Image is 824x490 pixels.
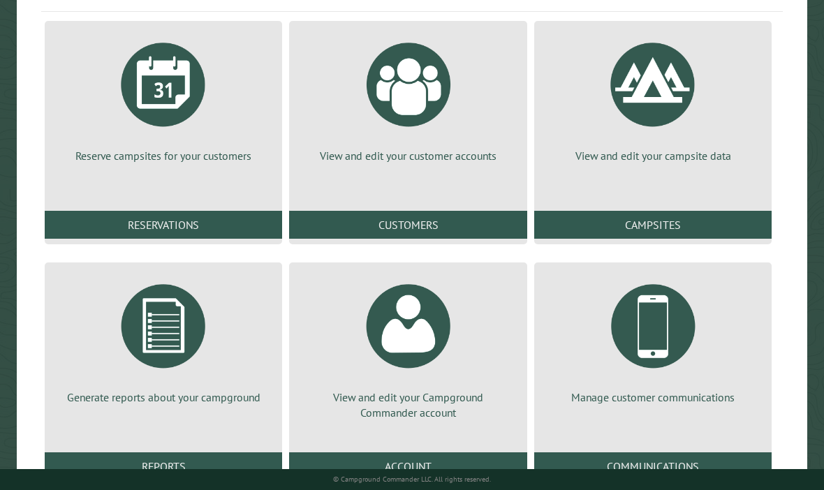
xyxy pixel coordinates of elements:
a: Campsites [534,211,772,239]
a: Manage customer communications [551,274,755,405]
a: Generate reports about your campground [61,274,265,405]
a: Communications [534,452,772,480]
a: Reserve campsites for your customers [61,32,265,163]
a: Customers [289,211,527,239]
a: View and edit your Campground Commander account [306,274,510,421]
a: View and edit your campsite data [551,32,755,163]
a: Account [289,452,527,480]
p: Manage customer communications [551,389,755,405]
small: © Campground Commander LLC. All rights reserved. [333,475,491,484]
a: Reservations [45,211,282,239]
a: View and edit your customer accounts [306,32,510,163]
p: Reserve campsites for your customers [61,148,265,163]
p: View and edit your campsite data [551,148,755,163]
p: Generate reports about your campground [61,389,265,405]
p: View and edit your Campground Commander account [306,389,510,421]
a: Reports [45,452,282,480]
p: View and edit your customer accounts [306,148,510,163]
